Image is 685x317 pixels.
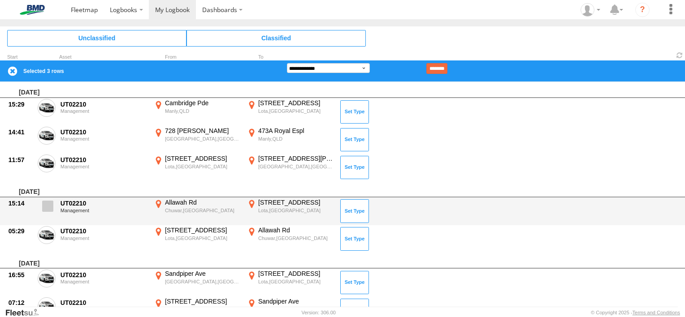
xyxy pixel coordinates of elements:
[165,127,241,135] div: 728 [PERSON_NAME]
[165,108,241,114] div: Manly,QLD
[61,100,147,108] div: UT02210
[9,156,33,164] div: 11:57
[258,108,334,114] div: Lota,[GEOGRAPHIC_DATA]
[165,154,241,163] div: [STREET_ADDRESS]
[340,227,369,250] button: Click to Set
[61,164,147,169] div: Management
[258,163,334,170] div: [GEOGRAPHIC_DATA],[GEOGRAPHIC_DATA]
[258,136,334,142] div: Manly,QLD
[152,99,242,125] label: Click to View Event Location
[165,136,241,142] div: [GEOGRAPHIC_DATA],[GEOGRAPHIC_DATA]
[5,308,46,317] a: Visit our Website
[165,163,241,170] div: Lota,[GEOGRAPHIC_DATA]
[61,236,147,241] div: Management
[152,270,242,296] label: Click to View Event Location
[9,299,33,307] div: 07:12
[674,51,685,60] span: Refresh
[9,199,33,207] div: 15:14
[340,156,369,179] button: Click to Set
[61,199,147,207] div: UT02210
[152,198,242,224] label: Click to View Event Location
[61,279,147,284] div: Management
[7,55,34,60] div: Click to Sort
[59,55,149,60] div: Asset
[186,30,366,46] span: Click to view Classified Trips
[246,226,335,252] label: Click to View Event Location
[7,30,186,46] span: Click to view Unclassified Trips
[258,198,334,206] div: [STREET_ADDRESS]
[165,207,241,214] div: Chuwar,[GEOGRAPHIC_DATA]
[340,271,369,294] button: Click to Set
[152,154,242,180] label: Click to View Event Location
[246,99,335,125] label: Click to View Event Location
[165,297,241,305] div: [STREET_ADDRESS]
[165,99,241,107] div: Cambridge Pde
[246,55,335,60] div: To
[340,100,369,124] button: Click to Set
[635,3,650,17] i: ?
[152,55,242,60] div: From
[61,299,147,307] div: UT02210
[61,227,147,235] div: UT02210
[246,154,335,180] label: Click to View Event Location
[165,278,241,285] div: [GEOGRAPHIC_DATA],[GEOGRAPHIC_DATA]
[258,226,334,234] div: Allawah Rd
[246,270,335,296] label: Click to View Event Location
[61,108,147,114] div: Management
[9,5,56,15] img: bmd-logo.svg
[258,297,334,305] div: Sandpiper Ave
[9,271,33,279] div: 16:55
[165,226,241,234] div: [STREET_ADDRESS]
[165,270,241,278] div: Sandpiper Ave
[302,310,336,315] div: Version: 306.00
[9,227,33,235] div: 05:29
[246,198,335,224] label: Click to View Event Location
[7,66,18,77] label: Clear Selection
[258,235,334,241] div: Chuwar,[GEOGRAPHIC_DATA]
[9,100,33,108] div: 15:29
[165,235,241,241] div: Lota,[GEOGRAPHIC_DATA]
[9,128,33,136] div: 14:41
[258,207,334,214] div: Lota,[GEOGRAPHIC_DATA]
[61,156,147,164] div: UT02210
[152,127,242,153] label: Click to View Event Location
[258,127,334,135] div: 473A Royal Espl
[340,199,369,223] button: Click to Set
[246,127,335,153] label: Click to View Event Location
[258,278,334,285] div: Lota,[GEOGRAPHIC_DATA]
[577,3,603,17] div: Kathryn Wilson
[61,128,147,136] div: UT02210
[61,208,147,213] div: Management
[258,270,334,278] div: [STREET_ADDRESS]
[633,310,680,315] a: Terms and Conditions
[258,99,334,107] div: [STREET_ADDRESS]
[165,198,241,206] div: Allawah Rd
[340,128,369,151] button: Click to Set
[152,226,242,252] label: Click to View Event Location
[258,154,334,163] div: [STREET_ADDRESS][PERSON_NAME]
[591,310,680,315] div: © Copyright 2025 -
[61,271,147,279] div: UT02210
[61,136,147,141] div: Management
